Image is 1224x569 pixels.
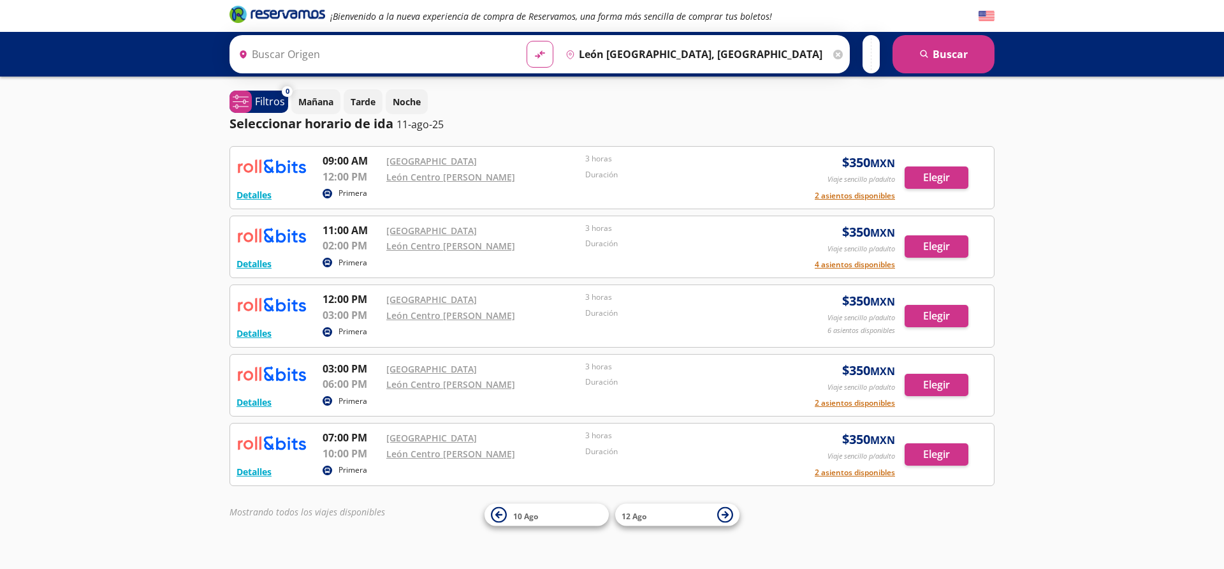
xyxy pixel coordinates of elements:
[842,223,895,242] span: $ 350
[351,95,375,108] p: Tarde
[870,226,895,240] small: MXN
[386,432,477,444] a: [GEOGRAPHIC_DATA]
[870,433,895,447] small: MXN
[323,153,380,168] p: 09:00 AM
[386,448,515,460] a: León Centro [PERSON_NAME]
[815,190,895,202] button: 2 asientos disponibles
[815,397,895,409] button: 2 asientos disponibles
[585,292,778,303] p: 3 horas
[286,86,289,97] span: 0
[291,89,340,114] button: Mañana
[323,446,380,461] p: 10:00 PM
[585,307,778,319] p: Duración
[842,361,895,380] span: $ 350
[842,292,895,311] span: $ 350
[585,223,778,234] p: 3 horas
[255,94,285,109] p: Filtros
[344,89,382,114] button: Tarde
[386,309,515,321] a: León Centro [PERSON_NAME]
[615,504,739,526] button: 12 Ago
[386,240,515,252] a: León Centro [PERSON_NAME]
[237,292,307,317] img: RESERVAMOS
[585,169,778,181] p: Duración
[386,171,515,183] a: León Centro [PERSON_NAME]
[339,395,367,407] p: Primera
[237,361,307,387] img: RESERVAMOS
[870,295,895,309] small: MXN
[842,430,895,449] span: $ 350
[298,95,333,108] p: Mañana
[386,363,477,375] a: [GEOGRAPHIC_DATA]
[827,244,895,255] p: Viaje sencillo p/adulto
[815,467,895,478] button: 2 asientos disponibles
[585,430,778,441] p: 3 horas
[386,225,477,237] a: [GEOGRAPHIC_DATA]
[905,374,968,396] button: Elegir
[237,465,272,478] button: Detalles
[397,117,444,132] p: 11-ago-25
[229,4,325,24] i: Brand Logo
[386,155,477,167] a: [GEOGRAPHIC_DATA]
[393,95,421,108] p: Noche
[484,504,609,526] button: 10 Ago
[339,188,367,199] p: Primera
[339,326,367,337] p: Primera
[622,510,646,521] span: 12 Ago
[827,382,895,393] p: Viaje sencillo p/adulto
[339,464,367,476] p: Primera
[905,235,968,258] button: Elegir
[585,446,778,457] p: Duración
[386,378,515,390] a: León Centro [PERSON_NAME]
[229,114,393,133] p: Seleccionar horario de ida
[323,238,380,253] p: 02:00 PM
[513,510,538,521] span: 10 Ago
[323,169,380,184] p: 12:00 PM
[892,35,994,73] button: Buscar
[237,430,307,455] img: RESERVAMOS
[870,156,895,170] small: MXN
[827,313,895,323] p: Viaje sencillo p/adulto
[905,305,968,327] button: Elegir
[237,223,307,248] img: RESERVAMOS
[979,8,994,24] button: English
[560,38,831,70] input: Buscar Destino
[229,4,325,27] a: Brand Logo
[323,430,380,445] p: 07:00 PM
[330,10,772,22] em: ¡Bienvenido a la nueva experiencia de compra de Reservamos, una forma más sencilla de comprar tus...
[323,292,380,307] p: 12:00 PM
[905,166,968,189] button: Elegir
[905,443,968,466] button: Elegir
[237,188,272,202] button: Detalles
[323,223,380,238] p: 11:00 AM
[585,361,778,373] p: 3 horas
[827,325,895,336] p: 6 asientos disponibles
[339,257,367,269] p: Primera
[229,506,385,518] em: Mostrando todos los viajes disponibles
[237,153,307,179] img: RESERVAMOS
[585,153,778,165] p: 3 horas
[815,259,895,270] button: 4 asientos disponibles
[229,91,288,113] button: 0Filtros
[323,361,380,376] p: 03:00 PM
[827,451,895,462] p: Viaje sencillo p/adulto
[386,89,428,114] button: Noche
[323,307,380,323] p: 03:00 PM
[237,395,272,409] button: Detalles
[585,376,778,388] p: Duración
[237,257,272,270] button: Detalles
[842,153,895,172] span: $ 350
[237,327,272,340] button: Detalles
[386,293,477,306] a: [GEOGRAPHIC_DATA]
[323,376,380,392] p: 06:00 PM
[233,38,516,70] input: Buscar Origen
[827,174,895,185] p: Viaje sencillo p/adulto
[870,364,895,378] small: MXN
[585,238,778,249] p: Duración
